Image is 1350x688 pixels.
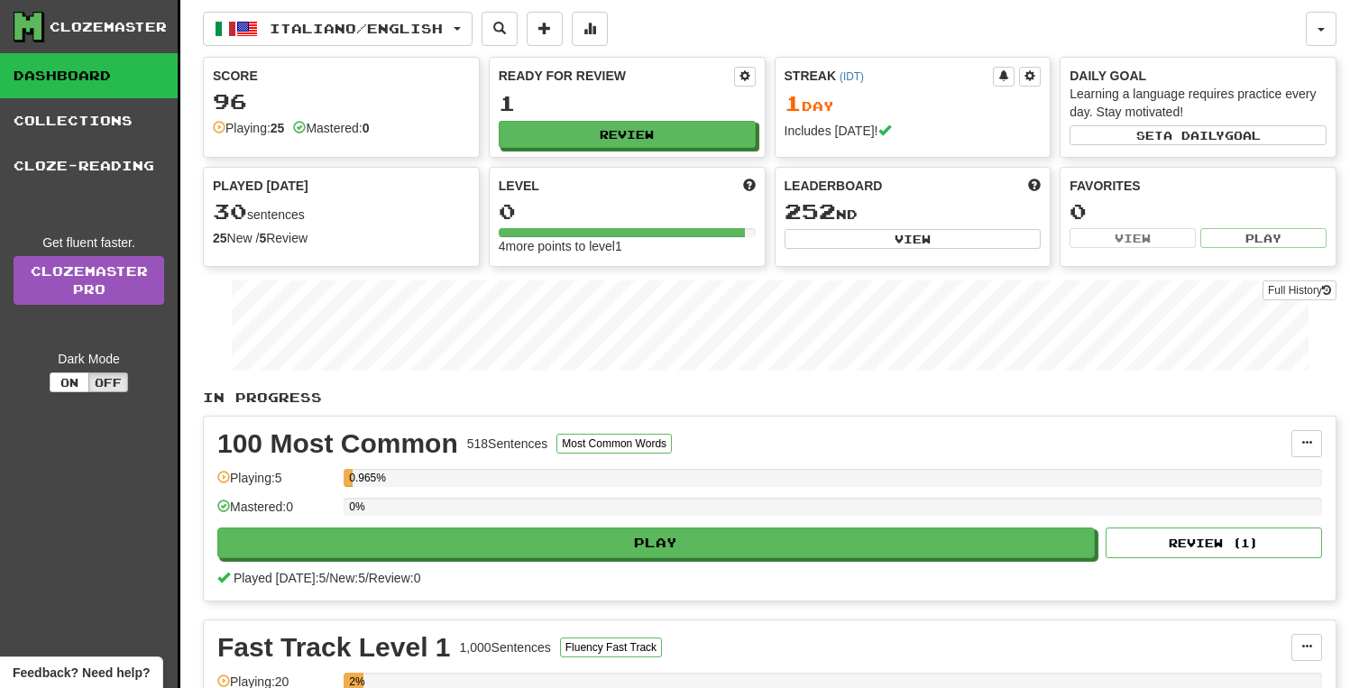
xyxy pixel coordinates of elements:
span: / [326,571,329,585]
div: 1,000 Sentences [460,638,551,656]
button: Off [88,372,128,392]
span: Played [DATE]: 5 [234,571,326,585]
span: a daily [1163,129,1225,142]
span: 30 [213,198,247,224]
button: Review [499,121,756,148]
span: This week in points, UTC [1028,177,1041,195]
div: 96 [213,90,470,113]
div: 0 [1070,200,1327,223]
span: Open feedback widget [13,664,150,682]
a: ClozemasterPro [14,256,164,305]
div: 518 Sentences [467,435,548,453]
div: New / Review [213,229,470,247]
p: In Progress [203,389,1336,407]
a: (IDT) [840,70,864,83]
div: Dark Mode [14,350,164,368]
div: Playing: 5 [217,469,335,499]
div: Playing: [213,119,284,137]
button: Italiano/English [203,12,473,46]
strong: 25 [213,231,227,245]
button: Search sentences [482,12,518,46]
div: Score [213,67,470,85]
span: Review: 0 [369,571,421,585]
strong: 5 [259,231,266,245]
button: More stats [572,12,608,46]
button: Add sentence to collection [527,12,563,46]
strong: 25 [271,121,285,135]
button: Play [1200,228,1327,248]
span: Leaderboard [785,177,883,195]
div: Mastered: [293,119,369,137]
span: 1 [785,90,802,115]
button: Play [217,527,1095,558]
button: View [785,229,1042,249]
button: Fluency Fast Track [560,638,662,657]
div: Get fluent faster. [14,234,164,252]
strong: 0 [363,121,370,135]
span: / [365,571,369,585]
div: Clozemaster [50,18,167,36]
button: On [50,372,89,392]
div: 100 Most Common [217,430,458,457]
span: New: 5 [329,571,365,585]
button: View [1070,228,1196,248]
div: Daily Goal [1070,67,1327,85]
button: Full History [1263,280,1336,300]
div: Streak [785,67,994,85]
div: Includes [DATE]! [785,122,1042,140]
div: nd [785,200,1042,224]
div: Ready for Review [499,67,734,85]
div: 4 more points to level 1 [499,237,756,255]
div: Day [785,92,1042,115]
div: Fast Track Level 1 [217,634,451,661]
div: Favorites [1070,177,1327,195]
span: 252 [785,198,836,224]
span: Played [DATE] [213,177,308,195]
button: Seta dailygoal [1070,125,1327,145]
div: 0.965% [349,469,353,487]
span: Score more points to level up [743,177,756,195]
div: sentences [213,200,470,224]
span: Italiano / English [270,21,443,36]
div: Mastered: 0 [217,498,335,527]
div: Learning a language requires practice every day. Stay motivated! [1070,85,1327,121]
span: Level [499,177,539,195]
div: 0 [499,200,756,223]
button: Most Common Words [556,434,672,454]
div: 1 [499,92,756,115]
button: Review (1) [1106,527,1322,558]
